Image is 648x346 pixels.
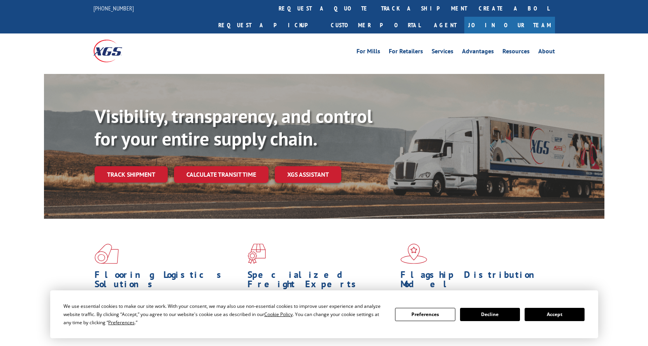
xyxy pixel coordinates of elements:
[63,302,386,327] div: We use essential cookies to make our site work. With your consent, we may also use non-essential ...
[432,48,453,57] a: Services
[50,290,598,338] div: Cookie Consent Prompt
[108,319,135,326] span: Preferences
[460,308,520,321] button: Decline
[462,48,494,57] a: Advantages
[356,48,380,57] a: For Mills
[212,17,325,33] a: Request a pickup
[174,166,269,183] a: Calculate transit time
[95,166,168,183] a: Track shipment
[95,270,242,293] h1: Flooring Logistics Solutions
[395,308,455,321] button: Preferences
[93,4,134,12] a: [PHONE_NUMBER]
[389,48,423,57] a: For Retailers
[426,17,464,33] a: Agent
[400,244,427,264] img: xgs-icon-flagship-distribution-model-red
[464,17,555,33] a: Join Our Team
[248,244,266,264] img: xgs-icon-focused-on-flooring-red
[95,244,119,264] img: xgs-icon-total-supply-chain-intelligence-red
[95,104,372,151] b: Visibility, transparency, and control for your entire supply chain.
[502,48,530,57] a: Resources
[400,270,548,293] h1: Flagship Distribution Model
[275,166,341,183] a: XGS ASSISTANT
[525,308,585,321] button: Accept
[538,48,555,57] a: About
[264,311,293,318] span: Cookie Policy
[325,17,426,33] a: Customer Portal
[248,270,395,293] h1: Specialized Freight Experts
